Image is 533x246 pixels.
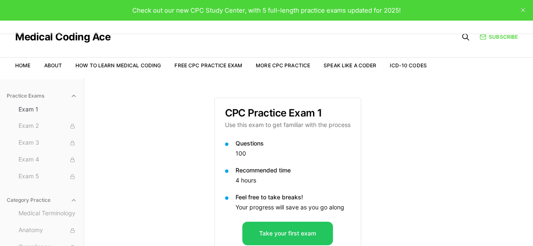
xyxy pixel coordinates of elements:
p: Use this exam to get familiar with the process [225,121,351,129]
button: Exam 4 [15,153,80,167]
p: Feel free to take breaks! [236,193,351,201]
button: Category Practice [3,193,80,207]
button: Exam 1 [15,103,80,116]
a: How to Learn Medical Coding [75,62,161,69]
button: close [516,3,530,17]
a: More CPC Practice [256,62,310,69]
span: Exam 3 [19,138,77,148]
button: Anatomy [15,224,80,237]
button: Exam 2 [15,119,80,133]
span: Exam 5 [19,172,77,181]
span: Exam 1 [19,105,77,114]
button: Medical Terminology [15,207,80,220]
a: Subscribe [479,33,518,41]
button: Practice Exams [3,89,80,103]
span: Exam 2 [19,122,77,131]
a: Speak Like a Coder [324,62,376,69]
span: Exam 4 [19,155,77,164]
a: ICD-10 Codes [390,62,426,69]
span: Medical Terminology [19,209,77,218]
a: Home [15,62,30,69]
button: Exam 5 [15,170,80,183]
button: Exam 3 [15,136,80,150]
span: Anatomy [19,226,77,235]
a: Free CPC Practice Exam [174,62,242,69]
h3: CPC Practice Exam 1 [225,108,351,118]
a: Medical Coding Ace [15,32,110,42]
p: Questions [236,139,351,148]
span: Check out our new CPC Study Center, with 5 full-length practice exams updated for 2025! [132,6,401,14]
a: About [44,62,62,69]
p: Recommended time [236,166,351,175]
p: Your progress will save as you go along [236,203,351,212]
button: Take your first exam [242,222,333,245]
p: 100 [236,149,351,158]
p: 4 hours [236,176,351,185]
